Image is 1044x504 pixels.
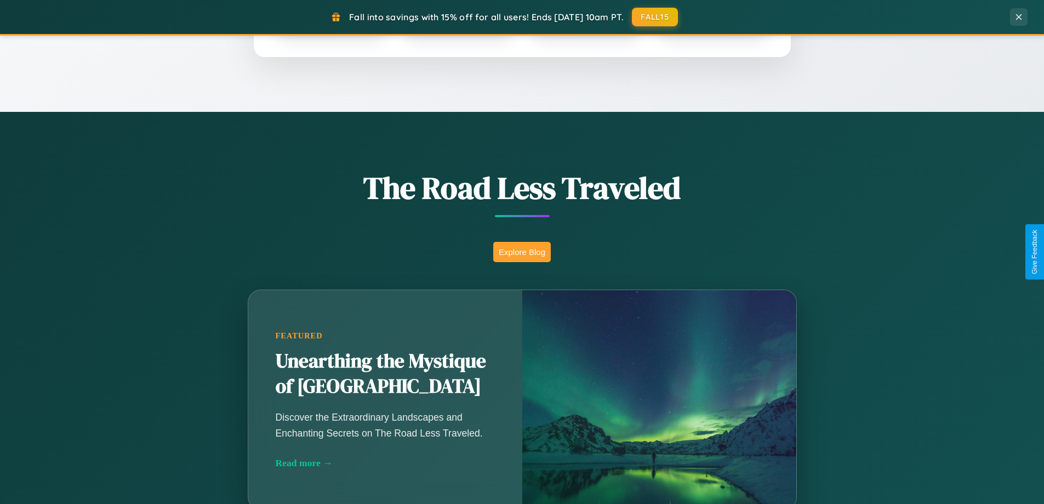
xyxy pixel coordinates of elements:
div: Give Feedback [1031,230,1039,274]
div: Featured [276,331,495,341]
p: Discover the Extraordinary Landscapes and Enchanting Secrets on The Road Less Traveled. [276,410,495,440]
button: Explore Blog [493,242,551,262]
h2: Unearthing the Mystique of [GEOGRAPHIC_DATA] [276,349,495,399]
div: Read more → [276,457,495,469]
h1: The Road Less Traveled [193,167,851,209]
span: Fall into savings with 15% off for all users! Ends [DATE] 10am PT. [349,12,624,22]
button: FALL15 [632,8,678,26]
